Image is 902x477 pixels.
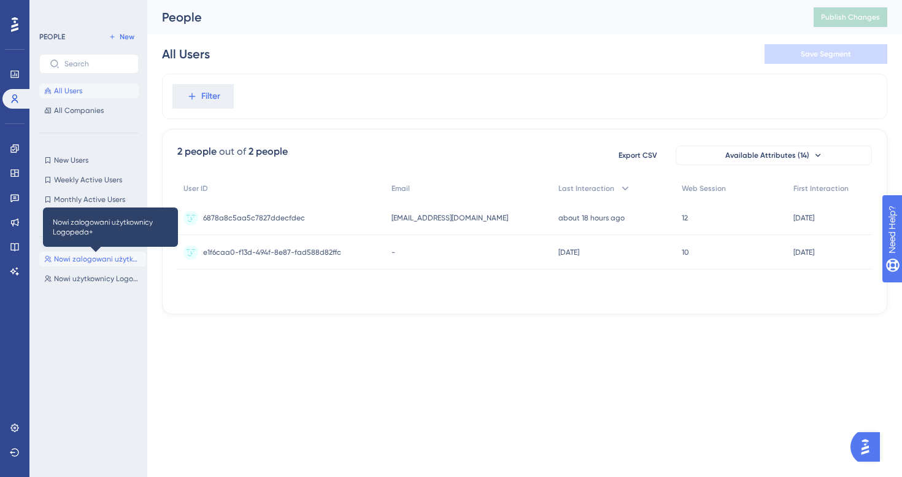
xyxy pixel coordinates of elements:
[725,150,809,160] span: Available Attributes (14)
[793,184,849,193] span: First Interaction
[682,213,688,223] span: 12
[558,248,579,257] time: [DATE]
[391,184,410,193] span: Email
[64,60,128,68] input: Search
[183,184,208,193] span: User ID
[54,175,122,185] span: Weekly Active Users
[172,84,234,109] button: Filter
[793,248,814,257] time: [DATE]
[39,83,139,98] button: All Users
[54,86,82,96] span: All Users
[814,7,887,27] button: Publish Changes
[607,145,668,165] button: Export CSV
[39,173,139,187] button: Weekly Active Users
[619,150,657,160] span: Export CSV
[39,32,65,42] div: PEOPLE
[765,44,887,64] button: Save Segment
[801,49,851,59] span: Save Segment
[850,429,887,465] iframe: UserGuiding AI Assistant Launcher
[391,213,508,223] span: [EMAIL_ADDRESS][DOMAIN_NAME]
[39,212,139,227] button: Inactive Users
[54,274,141,284] span: Nowi użytkownicy Logopeda+
[676,145,872,165] button: Available Attributes (14)
[682,247,689,257] span: 10
[793,214,814,222] time: [DATE]
[558,184,614,193] span: Last Interaction
[104,29,139,44] button: New
[249,144,288,159] div: 2 people
[54,254,141,264] span: Nowi zalogowani użytkownicy Logopeda+
[201,89,220,104] span: Filter
[39,271,146,286] button: Nowi użytkownicy Logopeda+
[203,247,341,257] span: e1f6caa0-f13d-494f-8e87-fad588d82ffc
[162,9,783,26] div: People
[682,184,726,193] span: Web Session
[29,3,77,18] span: Need Help?
[39,103,139,118] button: All Companies
[54,155,88,165] span: New Users
[203,213,305,223] span: 6878a8c5aa5c7827ddecfdec
[39,252,146,266] button: Nowi zalogowani użytkownicy Logopeda+
[821,12,880,22] span: Publish Changes
[177,144,217,159] div: 2 people
[120,32,134,42] span: New
[54,106,104,115] span: All Companies
[39,192,139,207] button: Monthly Active Users
[39,153,139,168] button: New Users
[162,45,210,63] div: All Users
[219,144,246,159] div: out of
[54,195,125,204] span: Monthly Active Users
[558,214,625,222] time: about 18 hours ago
[391,247,395,257] span: -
